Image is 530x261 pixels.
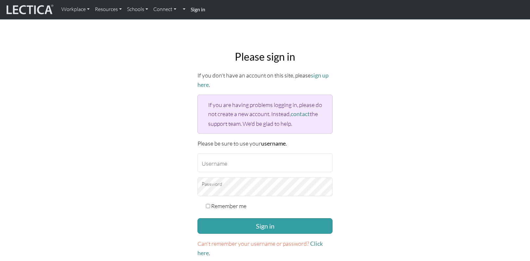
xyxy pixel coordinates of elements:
a: Workplace [59,3,92,16]
a: Connect [151,3,179,16]
p: If you don't have an account on this site, please . [197,71,333,89]
label: Remember me [211,201,246,210]
input: Username [197,153,333,172]
img: lecticalive [5,4,54,16]
a: Sign in [188,3,208,17]
a: Schools [124,3,151,16]
p: . [197,239,333,258]
strong: username [261,140,286,147]
strong: Sign in [191,6,205,12]
a: Resources [92,3,124,16]
button: Sign in [197,218,333,234]
p: Please be sure to use your . [197,139,333,148]
h2: Please sign in [197,51,333,63]
span: Can't remember your username or password? [197,240,309,247]
a: contact [291,111,310,117]
div: If you are having problems logging in, please do not create a new account. Instead, the support t... [197,95,333,133]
